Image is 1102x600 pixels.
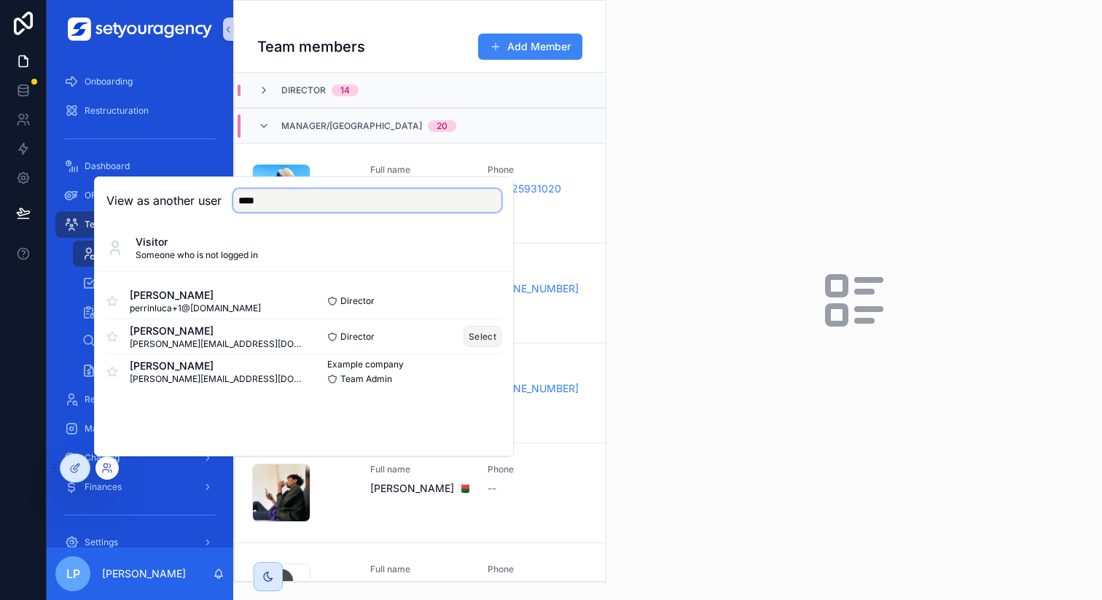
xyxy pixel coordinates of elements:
[85,76,133,87] span: Onboarding
[130,338,304,350] span: [PERSON_NAME][EMAIL_ADDRESS][DOMAIN_NAME]
[55,211,224,238] a: Team
[130,288,261,303] span: [PERSON_NAME]
[73,357,224,383] a: Payouts
[47,58,233,548] div: scrollable content
[327,359,404,370] span: Example company
[55,445,224,471] a: Chatting
[73,299,224,325] a: Reports
[488,364,588,375] span: Phone
[130,303,261,314] span: perrinluca+1@[DOMAIN_NAME]
[340,295,375,307] span: Director
[85,219,108,230] span: Team
[55,182,224,209] a: OF manager
[437,120,448,132] div: 20
[73,270,224,296] a: Checklists
[370,464,471,475] span: Full name
[464,326,501,347] button: Select
[340,331,375,343] span: Director
[130,373,304,385] span: [PERSON_NAME][EMAIL_ADDRESS][DOMAIN_NAME]
[488,182,561,196] a: 261325931020
[55,474,224,500] a: Finances
[488,464,588,475] span: Phone
[55,69,224,95] a: Onboarding
[85,452,120,464] span: Chatting
[85,160,130,172] span: Dashboard
[370,164,471,176] span: Full name
[488,264,588,276] span: Phone
[136,249,258,261] span: Someone who is not logged in
[68,17,212,41] img: App logo
[340,373,392,385] span: Team Admin
[136,235,258,249] span: Visitor
[85,537,118,548] span: Settings
[370,481,471,496] span: [PERSON_NAME] 🇲🇬
[55,529,224,556] a: Settings
[488,564,588,575] span: Phone
[106,192,222,209] h2: View as another user
[55,386,224,413] a: Recruitment
[370,564,471,575] span: Full name
[488,381,579,396] a: [PHONE_NUMBER]
[130,324,304,338] span: [PERSON_NAME]
[73,328,224,354] a: Recruitment
[281,85,326,96] span: Director
[281,120,422,132] span: Manager/[GEOGRAPHIC_DATA]
[85,394,136,405] span: Recruitment
[130,359,304,373] span: [PERSON_NAME]
[488,164,588,176] span: Phone
[478,34,582,60] button: Add Member
[85,190,136,201] span: OF manager
[235,443,606,542] a: Full name[PERSON_NAME] 🇲🇬Phone--
[55,153,224,179] a: Dashboard
[85,481,122,493] span: Finances
[488,281,579,296] a: [PHONE_NUMBER]
[235,143,606,243] a: Full name[PERSON_NAME] 🇲🇬Phone261325931020
[488,481,496,496] span: --
[73,241,224,267] a: Members67
[340,85,350,96] div: 14
[102,566,186,581] p: [PERSON_NAME]
[85,105,149,117] span: Restructuration
[55,98,224,124] a: Restructuration
[66,565,80,583] span: LP
[85,423,127,435] span: Marketing
[257,36,365,57] h1: Team members
[55,416,224,442] a: Marketing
